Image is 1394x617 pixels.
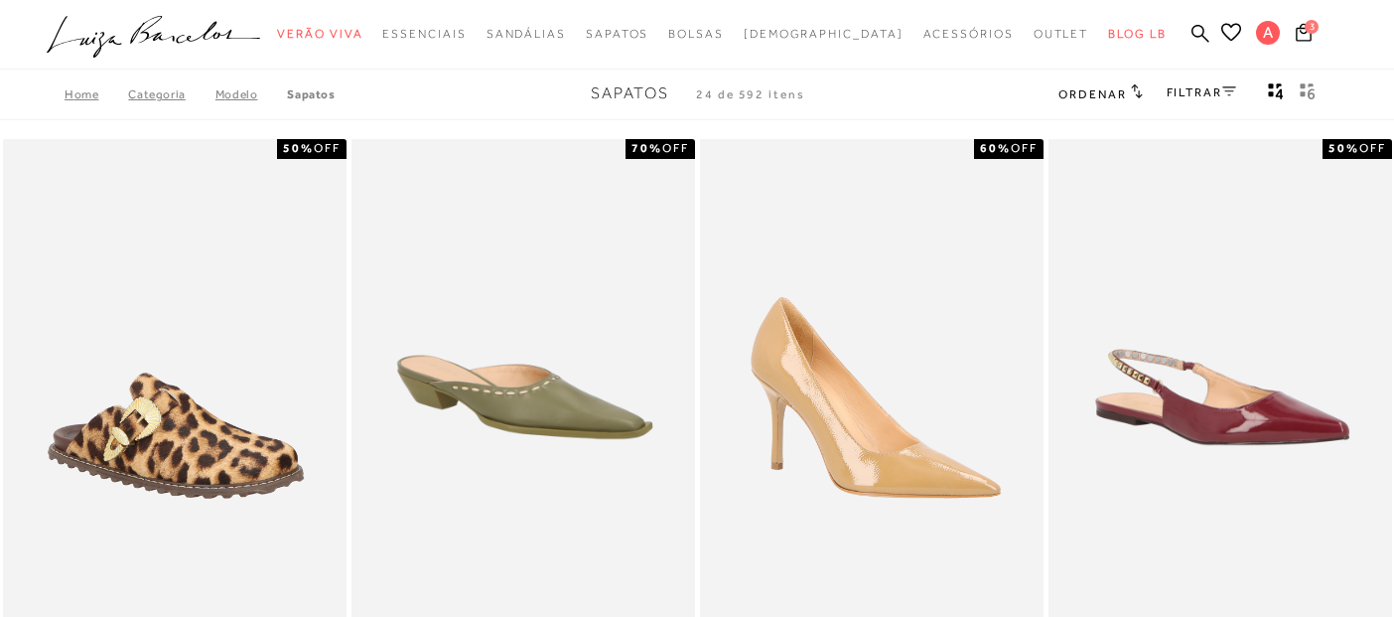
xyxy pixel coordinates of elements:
button: A [1247,20,1290,51]
button: Mostrar 4 produtos por linha [1262,81,1290,107]
a: Modelo [215,87,288,101]
a: noSubCategoriesText [277,16,362,53]
button: 3 [1290,22,1318,49]
span: Sapatos [586,27,648,41]
strong: 50% [1328,141,1359,155]
span: 24 de 592 itens [696,87,805,101]
a: noSubCategoriesText [382,16,466,53]
span: OFF [662,141,689,155]
span: [DEMOGRAPHIC_DATA] [744,27,904,41]
a: BLOG LB [1108,16,1166,53]
a: noSubCategoriesText [744,16,904,53]
span: Bolsas [668,27,724,41]
a: Home [65,87,128,101]
span: Acessórios [923,27,1014,41]
a: noSubCategoriesText [487,16,566,53]
span: Sapatos [591,84,669,102]
a: noSubCategoriesText [668,16,724,53]
span: 3 [1305,20,1319,34]
strong: 60% [980,141,1011,155]
a: noSubCategoriesText [586,16,648,53]
a: noSubCategoriesText [923,16,1014,53]
button: gridText6Desc [1294,81,1322,107]
a: Categoria [128,87,214,101]
strong: 70% [631,141,662,155]
strong: 50% [283,141,314,155]
span: A [1256,21,1280,45]
span: Outlet [1034,27,1089,41]
span: Sandálias [487,27,566,41]
span: Verão Viva [277,27,362,41]
a: Sapatos [287,87,335,101]
span: OFF [1359,141,1386,155]
a: noSubCategoriesText [1034,16,1089,53]
a: FILTRAR [1167,85,1236,99]
span: BLOG LB [1108,27,1166,41]
span: OFF [314,141,341,155]
span: Essenciais [382,27,466,41]
span: OFF [1011,141,1038,155]
span: Ordenar [1058,87,1126,101]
